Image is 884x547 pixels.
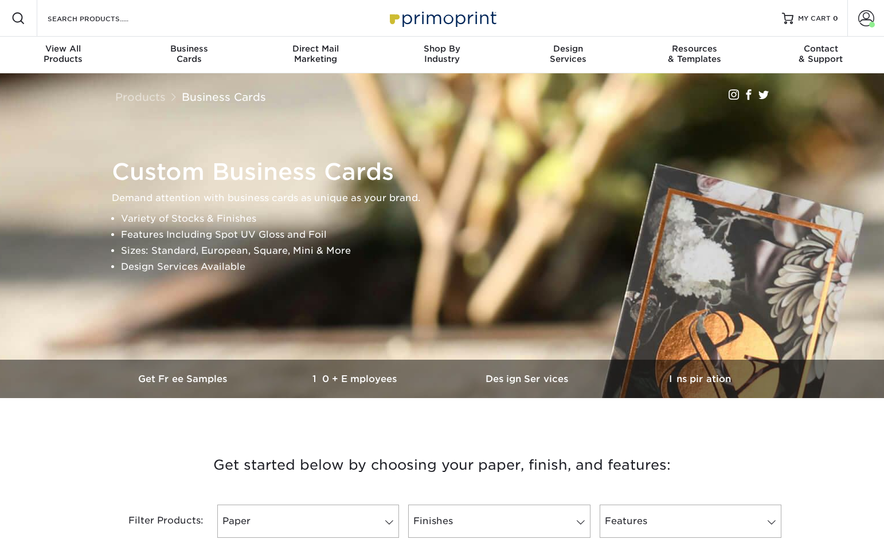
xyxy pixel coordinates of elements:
[614,360,786,398] a: Inspiration
[253,37,379,73] a: Direct MailMarketing
[758,44,884,54] span: Contact
[121,243,783,259] li: Sizes: Standard, European, Square, Mini & More
[121,259,783,275] li: Design Services Available
[112,158,783,186] h1: Custom Business Cards
[112,190,783,206] p: Demand attention with business cards as unique as your brand.
[98,373,270,384] h3: Get Free Samples
[798,14,831,23] span: MY CART
[126,37,252,73] a: BusinessCards
[253,44,379,54] span: Direct Mail
[253,44,379,64] div: Marketing
[505,37,631,73] a: DesignServices
[505,44,631,54] span: Design
[270,373,442,384] h3: 10+ Employees
[115,90,166,103] a: Products
[631,44,757,64] div: & Templates
[442,373,614,384] h3: Design Services
[126,44,252,54] span: Business
[107,439,777,491] h3: Get started below by choosing your paper, finish, and features:
[217,505,399,538] a: Paper
[758,37,884,73] a: Contact& Support
[385,6,499,30] img: Primoprint
[614,373,786,384] h3: Inspiration
[631,44,757,54] span: Resources
[182,90,266,103] a: Business Cards
[833,14,838,22] span: 0
[98,505,213,538] div: Filter Products:
[121,227,783,243] li: Features Including Spot UV Gloss and Foil
[758,44,884,64] div: & Support
[126,44,252,64] div: Cards
[46,11,158,25] input: SEARCH PRODUCTS.....
[442,360,614,398] a: Design Services
[631,37,757,73] a: Resources& Templates
[121,211,783,227] li: Variety of Stocks & Finishes
[600,505,781,538] a: Features
[98,360,270,398] a: Get Free Samples
[408,505,590,538] a: Finishes
[505,44,631,64] div: Services
[270,360,442,398] a: 10+ Employees
[379,44,505,64] div: Industry
[379,44,505,54] span: Shop By
[379,37,505,73] a: Shop ByIndustry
